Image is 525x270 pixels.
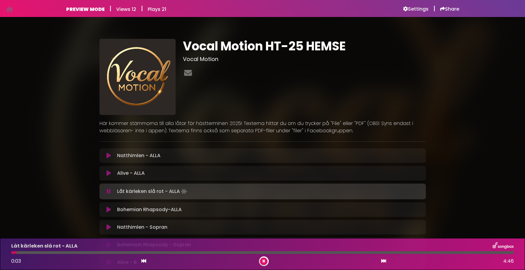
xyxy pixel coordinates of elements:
[440,6,459,12] a: Share
[66,6,105,12] h6: PREVIEW MODE
[183,56,426,62] h3: Vocal Motion
[148,6,166,12] h6: Plays 21
[183,39,426,53] h1: Vocal Motion HT-25 HEMSE
[433,5,435,12] h5: |
[403,6,429,12] a: Settings
[117,224,167,231] p: Natthimlen - Sopran
[180,187,188,196] img: waveform4.gif
[117,206,182,213] p: Bohemian Rhapsody-ALLA
[493,242,514,250] img: songbox-logo-white.png
[109,5,111,12] h5: |
[99,120,426,134] p: Här kommer stämmorna till alla låtar för höstterminen 2025! Texterna hittar du om du trycker på "...
[11,258,21,265] span: 0:03
[117,170,145,177] p: Alive - ALLA
[116,6,136,12] h6: Views 12
[11,242,78,250] p: Låt kärleken slå rot - ALLA
[117,187,188,196] p: Låt kärleken slå rot - ALLA
[99,39,176,115] img: pGlB4Q9wSIK9SaBErEAn
[117,152,160,159] p: Natthimlen - ALLA
[141,5,143,12] h5: |
[503,258,514,265] span: 4:46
